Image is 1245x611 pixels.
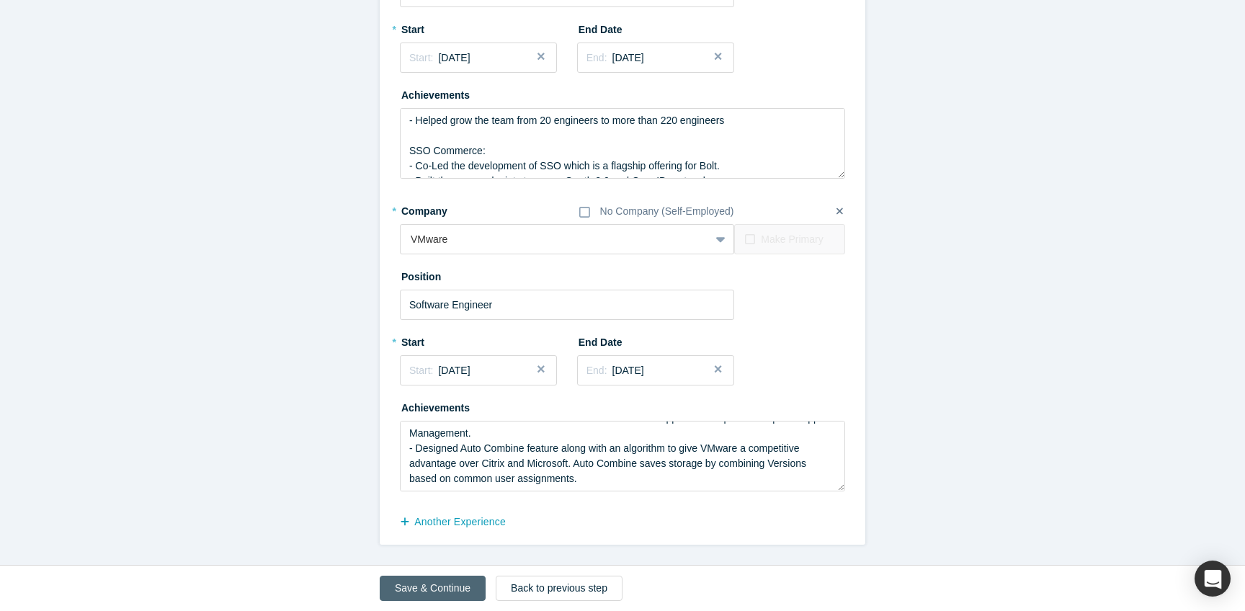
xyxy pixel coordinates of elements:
[577,17,658,37] label: End Date
[400,43,557,73] button: Start:[DATE]
[577,43,734,73] button: End:[DATE]
[713,355,734,385] button: Close
[586,365,607,376] span: End:
[612,52,644,63] span: [DATE]
[400,264,481,285] label: Position
[400,355,557,385] button: Start:[DATE]
[400,17,481,37] label: Start
[400,199,481,219] label: Company
[577,330,658,350] label: End Date
[535,355,557,385] button: Close
[400,396,481,416] label: Achievements
[380,576,486,601] button: Save & Continue
[438,365,470,376] span: [DATE]
[577,355,734,385] button: End:[DATE]
[400,421,845,491] textarea: - Led a team of 3 on a feature to Combine Versions into AppStacks as part of Simplified App Manag...
[409,52,433,63] span: Start:
[496,576,622,601] button: Back to previous step
[409,365,433,376] span: Start:
[400,330,481,350] label: Start
[612,365,644,376] span: [DATE]
[400,83,481,103] label: Achievements
[438,52,470,63] span: [DATE]
[713,43,734,73] button: Close
[400,509,521,535] button: another Experience
[586,52,607,63] span: End:
[600,204,734,219] div: No Company (Self-Employed)
[400,290,734,320] input: Sales Manager
[535,43,557,73] button: Close
[761,232,823,247] div: Make Primary
[400,108,845,179] textarea: - Helped grow the team from 20 engineers to more than 220 engineers SSO Commerce: - Co-Led the de...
